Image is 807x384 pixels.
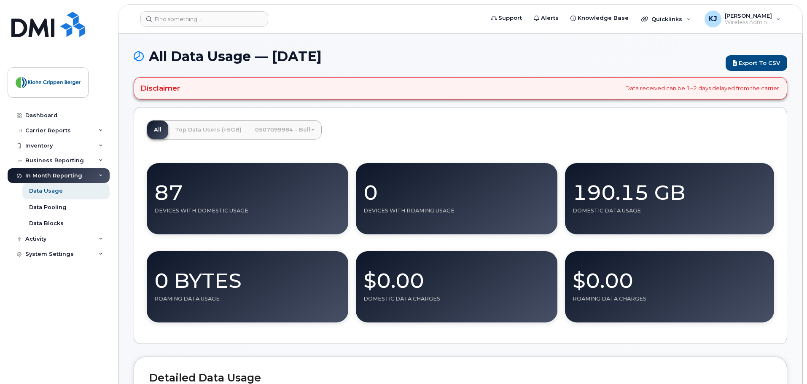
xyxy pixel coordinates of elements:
[140,84,180,92] h4: Disclaimer
[149,372,772,384] h2: Detailed Data Usage
[147,121,168,139] a: All
[154,259,341,295] div: 0 Bytes
[363,207,550,214] div: Devices With Roaming Usage
[573,207,767,214] div: Domestic Data Usage
[573,259,767,295] div: $0.00
[363,259,550,295] div: $0.00
[363,295,550,302] div: Domestic Data Charges
[248,121,321,139] a: 0507099984 - Bell
[134,77,787,99] div: Data received can be 1–2 days delayed from the carrier.
[154,171,341,207] div: 87
[134,49,721,64] h1: All Data Usage — [DATE]
[363,171,550,207] div: 0
[154,295,341,302] div: Roaming Data Usage
[573,295,767,302] div: Roaming Data Charges
[168,121,248,139] a: Top Data Users (>5GB)
[154,207,341,214] div: Devices With Domestic Usage
[573,171,767,207] div: 190.15 GB
[726,55,787,71] a: Export to CSV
